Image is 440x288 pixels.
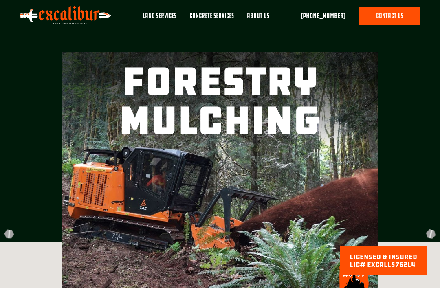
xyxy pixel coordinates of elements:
a: [PHONE_NUMBER] [301,11,345,21]
a: contact us [359,7,420,25]
div: About Us [247,11,269,20]
h1: Forestry Mulching [77,62,363,140]
div: licensed & Insured lic# EXCALLS762L4 [350,253,417,268]
a: About Us [240,7,276,32]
